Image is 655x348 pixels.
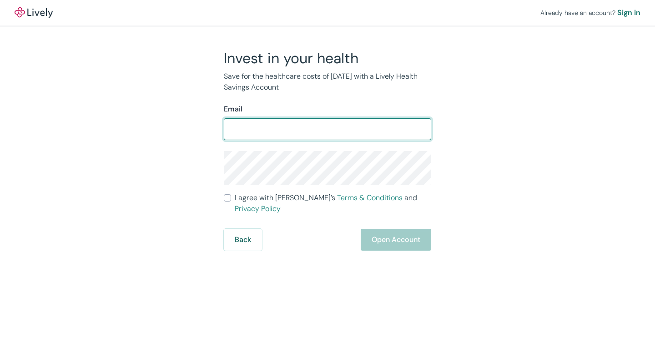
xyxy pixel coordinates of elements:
div: Already have an account? [540,7,640,18]
span: I agree with [PERSON_NAME]’s and [235,192,431,214]
img: Lively [15,7,53,18]
a: Sign in [617,7,640,18]
button: Back [224,229,262,251]
a: Privacy Policy [235,204,281,213]
h2: Invest in your health [224,49,431,67]
label: Email [224,104,242,115]
a: Terms & Conditions [337,193,403,202]
p: Save for the healthcare costs of [DATE] with a Lively Health Savings Account [224,71,431,93]
a: LivelyLively [15,7,53,18]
